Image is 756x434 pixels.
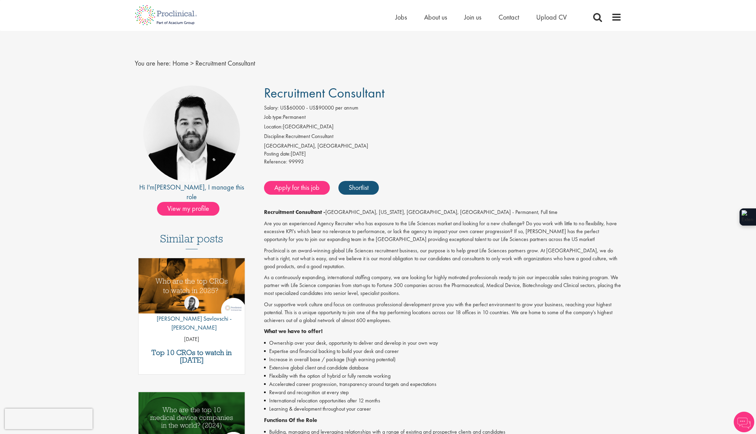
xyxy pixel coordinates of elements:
li: Expertise and financial backing to build your desk and career [264,347,622,355]
img: Top 10 CROs 2025 | Proclinical [139,258,245,313]
a: breadcrumb link [172,59,189,68]
span: View my profile [157,202,219,216]
li: Ownership over your desk, opportunity to deliver and develop in your own way [264,339,622,347]
img: Theodora Savlovschi - Wicks [184,296,199,311]
p: Proclinical is an award-winning global Life Sciences recruitment business, our purpose is to help... [264,247,622,271]
a: Shortlist [338,181,379,195]
a: Contact [499,13,519,22]
a: Join us [464,13,481,22]
span: Recruitment Consultant [195,59,255,68]
label: Job type: [264,113,283,121]
p: Are you an experienced Agency Recruiter who has exposure to the Life Sciences market and looking ... [264,220,622,243]
div: Hi I'm , I manage this role [135,182,249,202]
span: You are here: [135,59,171,68]
label: Location: [264,123,283,131]
label: Salary: [264,104,279,112]
li: Flexibility with the option of hybrid or fully remote working [264,372,622,380]
strong: Functions Of the Role [264,416,317,424]
p: As a continuously expanding, international staffing company, we are looking for highly motivated ... [264,274,622,297]
span: > [190,59,194,68]
a: About us [424,13,447,22]
a: Apply for this job [264,181,330,195]
li: Accelerated career progression, transparency around targets and expectations [264,380,622,388]
li: International relocation opportunities after 12 months [264,397,622,405]
a: [PERSON_NAME] [155,183,205,192]
strong: Recruitment Consultant - [264,208,325,216]
p: [PERSON_NAME] Savlovschi - [PERSON_NAME] [139,314,245,332]
img: Extension Icon [742,210,754,224]
span: 99993 [289,158,304,165]
iframe: reCAPTCHA [5,409,93,429]
span: Posting date: [264,150,291,157]
img: Chatbot [734,412,754,432]
li: Reward and recognition at every step [264,388,622,397]
a: Theodora Savlovschi - Wicks [PERSON_NAME] Savlovschi - [PERSON_NAME] [139,296,245,335]
p: [GEOGRAPHIC_DATA], [US_STATE], [GEOGRAPHIC_DATA], [GEOGRAPHIC_DATA] - Permanent, Full time [264,208,622,216]
a: Top 10 CROs to watch in [DATE] [142,349,242,364]
div: [DATE] [264,150,622,158]
span: US$60000 - US$90000 per annum [280,104,358,111]
span: Recruitment Consultant [264,84,385,102]
label: Reference: [264,158,287,166]
a: Link to a post [139,258,245,319]
a: Jobs [395,13,407,22]
h3: Similar posts [160,233,223,249]
li: Extensive global client and candidate database [264,364,622,372]
li: Increase in overall base / package (high earning potential) [264,355,622,364]
p: [DATE] [139,335,245,343]
li: Recruitment Consultant [264,133,622,142]
li: [GEOGRAPHIC_DATA] [264,123,622,133]
img: imeage of recruiter Ross Wilkings [143,85,240,182]
strong: What we have to offer! [264,328,323,335]
a: Upload CV [536,13,567,22]
a: View my profile [157,203,226,212]
label: Discipline: [264,133,286,140]
li: Permanent [264,113,622,123]
p: Our supportive work culture and focus on continuous professional development prove you with the p... [264,301,622,324]
li: Learning & development throughout your career [264,405,622,413]
div: [GEOGRAPHIC_DATA], [GEOGRAPHIC_DATA] [264,142,622,150]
